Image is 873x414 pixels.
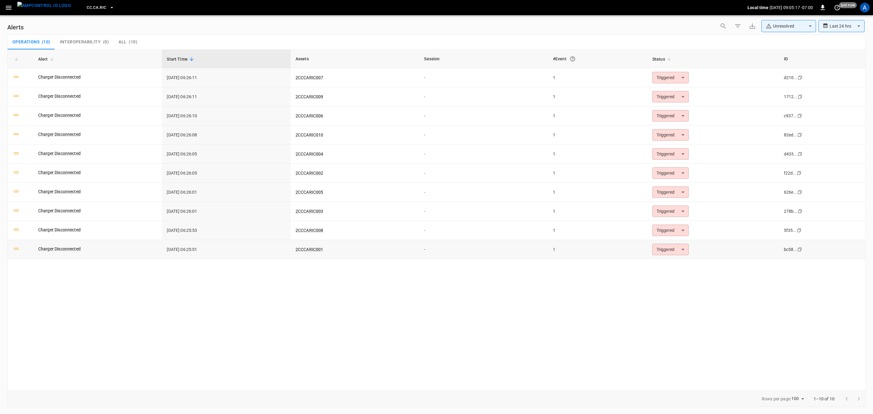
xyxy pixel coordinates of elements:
span: Interoperability [60,39,101,45]
span: ( 0 ) [103,39,109,45]
a: Charger Disconnected [38,112,81,118]
div: copy [797,189,803,195]
td: [DATE] 06:26:05 [162,164,291,183]
td: 1 [548,106,647,125]
td: - [419,106,548,125]
div: copy [796,170,802,176]
span: Alert [38,55,56,63]
td: 1 [548,221,647,240]
a: 2CCCARIC009 [296,94,323,99]
td: - [419,164,548,183]
div: #Event [553,53,643,64]
td: - [419,240,548,259]
span: just now [839,2,857,8]
div: profile-icon [860,3,870,12]
div: Triggered [652,91,689,102]
div: Triggered [652,167,689,179]
button: An event is a single occurrence of an issue. An alert groups related events for the same asset, m... [567,53,578,64]
a: Charger Disconnected [38,131,81,137]
img: ampcontrol.io logo [17,2,71,9]
th: Assets [291,50,420,68]
th: ID [779,50,865,68]
a: 2CCCARIC003 [296,209,323,214]
p: 1–10 of 10 [814,396,835,402]
td: [DATE] 06:26:11 [162,68,291,87]
div: Unresolved [766,23,806,29]
p: Local time [748,5,768,11]
td: - [419,221,548,240]
div: d433... [784,151,798,157]
p: Rows per page: [762,396,791,402]
div: copy [797,74,803,81]
div: 82ed... [784,132,797,138]
td: [DATE] 06:25:51 [162,240,291,259]
div: d210... [784,75,798,81]
div: 1712... [784,94,798,100]
td: 1 [548,125,647,145]
td: [DATE] 06:26:05 [162,145,291,164]
th: Session [419,50,548,68]
td: 1 [548,145,647,164]
a: 2CCCARIC007 [296,75,323,80]
div: Triggered [652,244,689,255]
span: ( 10 ) [129,39,137,45]
td: 1 [548,202,647,221]
span: ( 10 ) [42,39,50,45]
a: Charger Disconnected [38,169,81,175]
td: - [419,87,548,106]
a: 2CCCARIC005 [296,190,323,195]
a: Charger Disconnected [38,227,81,233]
button: CC.CA.RIC [84,2,116,14]
td: [DATE] 06:26:01 [162,202,291,221]
td: 1 [548,87,647,106]
div: Triggered [652,148,689,160]
td: [DATE] 06:26:01 [162,183,291,202]
div: 626e... [784,189,797,195]
td: - [419,145,548,164]
span: Operations [12,39,39,45]
span: Start Time [167,55,196,63]
a: Charger Disconnected [38,74,81,80]
div: Triggered [652,110,689,122]
a: 2CCCARIC006 [296,113,323,118]
div: copy [797,151,803,157]
td: - [419,202,548,221]
div: copy [797,208,803,215]
div: c937... [784,113,797,119]
div: Triggered [652,72,689,83]
td: [DATE] 06:26:10 [162,106,291,125]
div: f22d... [784,170,797,176]
div: copy [797,112,803,119]
span: CC.CA.RIC [87,4,106,11]
a: Charger Disconnected [38,208,81,214]
a: 2CCCARIC001 [296,247,323,252]
td: 1 [548,183,647,202]
td: - [419,68,548,87]
div: 5f35... [784,227,797,233]
td: 1 [548,240,647,259]
div: 100 [791,394,806,403]
div: Triggered [652,205,689,217]
div: copy [797,132,803,138]
div: copy [797,93,803,100]
div: 278b... [784,208,798,214]
div: Triggered [652,129,689,141]
a: 2CCCARIC010 [296,132,323,137]
td: [DATE] 06:25:53 [162,221,291,240]
a: 2CCCARIC004 [296,152,323,156]
td: - [419,183,548,202]
a: 2CCCARIC002 [296,171,323,175]
span: Status [652,55,673,63]
a: Charger Disconnected [38,150,81,156]
div: bc58... [784,246,797,252]
div: Triggered [652,225,689,236]
a: 2CCCARIC008 [296,228,323,233]
td: 1 [548,68,647,87]
div: Last 24 hrs [830,20,865,32]
div: copy [797,246,803,253]
button: set refresh interval [832,3,842,12]
div: Triggered [652,186,689,198]
span: All [119,39,126,45]
a: Charger Disconnected [38,246,81,252]
div: copy [796,227,802,234]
